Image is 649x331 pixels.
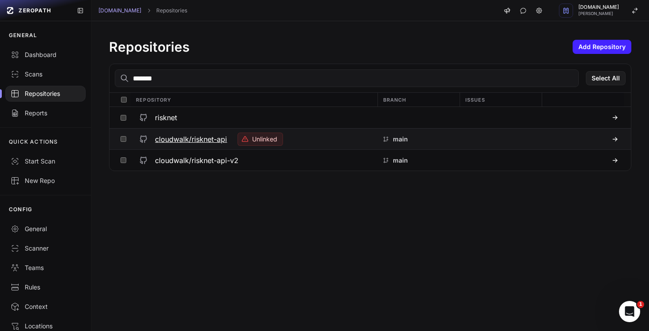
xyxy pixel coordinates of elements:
p: main [393,156,408,165]
nav: breadcrumb [98,7,187,14]
button: Add Repository [573,40,631,54]
button: cloudwalk/risknet-api-v2 [130,150,377,171]
p: main [393,135,408,144]
div: Scans [11,70,80,79]
svg: chevron right, [146,8,152,14]
div: Start Scan [11,157,80,166]
div: Repository [131,93,377,107]
h3: cloudwalk/risknet-api [155,134,227,145]
a: Repositories [156,7,187,14]
a: ZEROPATH [4,4,70,18]
p: CONFIG [9,206,32,213]
h1: Repositories [109,39,189,55]
span: [DOMAIN_NAME] [578,5,619,10]
p: QUICK ACTIONS [9,138,58,145]
h3: cloudwalk/risknet-api-v2 [155,155,238,166]
div: cloudwalk/risknet-api-v2 main [109,149,631,171]
div: Reports [11,109,80,118]
button: risknet [130,107,377,128]
div: Branch [377,93,460,107]
span: ZEROPATH [19,7,51,14]
h3: risknet [155,112,177,123]
div: Repositories [11,89,80,98]
div: cloudwalk/risknet-api Unlinked main [109,128,631,149]
div: General [11,224,80,233]
div: Teams [11,263,80,272]
div: Locations [11,322,80,331]
p: GENERAL [9,32,37,39]
div: Dashboard [11,50,80,59]
div: Context [11,302,80,311]
div: risknet [109,107,631,128]
div: Issues [460,93,542,107]
div: Scanner [11,244,80,253]
div: Rules [11,283,80,292]
button: Select All [586,71,626,85]
div: New Repo [11,176,80,185]
span: [PERSON_NAME] [578,11,619,16]
a: [DOMAIN_NAME] [98,7,141,14]
button: cloudwalk/risknet-api Unlinked [130,129,377,149]
iframe: Intercom live chat [619,301,640,322]
span: 1 [637,301,644,308]
p: Unlinked [252,135,277,144]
